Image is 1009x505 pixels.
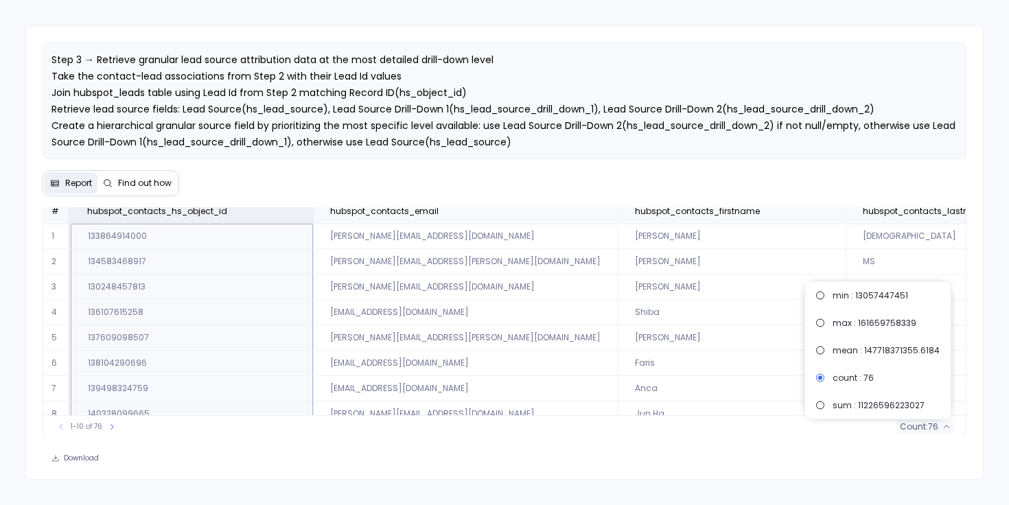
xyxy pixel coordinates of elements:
td: 138104290696 [71,351,313,376]
td: 139498324759 [71,376,313,401]
button: Find out how [97,172,177,194]
span: count : [900,421,928,432]
td: 130248457813 [71,274,313,300]
td: [EMAIL_ADDRESS][DOMAIN_NAME] [313,376,618,401]
td: [PERSON_NAME] [618,249,846,274]
span: min : 13057447451 [833,290,908,301]
td: [PERSON_NAME] [618,325,846,351]
span: mean : 147718371355.6184 [833,345,940,356]
td: 5 [43,325,71,351]
button: count:76 [896,420,955,434]
td: 4 [43,300,71,325]
span: Report [65,178,92,189]
span: Find out how [118,178,172,189]
span: Download [64,454,99,463]
span: hubspot_contacts_hs_object_id [87,206,227,217]
td: 134583468917 [71,249,313,274]
td: Jun Ha [618,401,846,427]
td: Anca [618,376,846,401]
td: 7 [43,376,71,401]
span: 76 [928,421,938,432]
span: hubspot_contacts_lastname [863,206,988,217]
td: [PERSON_NAME][EMAIL_ADDRESS][DOMAIN_NAME] [313,274,618,300]
td: 140328099665 [71,401,313,427]
span: max : 161659758339 [833,318,916,329]
span: Step 3 → Retrieve granular lead source attribution data at the most detailed drill-down level Tak... [51,53,958,182]
td: 8 [43,401,71,427]
td: [EMAIL_ADDRESS][DOMAIN_NAME] [313,351,618,376]
span: 1-10 of 76 [71,421,102,432]
button: Report [45,172,97,194]
td: Shiba [618,300,846,325]
span: hubspot_contacts_firstname [635,206,760,217]
td: 136107615258 [71,300,313,325]
td: [PERSON_NAME][EMAIL_ADDRESS][PERSON_NAME][DOMAIN_NAME] [313,325,618,351]
td: [PERSON_NAME][EMAIL_ADDRESS][DOMAIN_NAME] [313,224,618,249]
span: hubspot_contacts_email [330,206,439,217]
span: # [51,205,59,217]
span: sum : 11226596223027 [833,400,925,411]
td: Faris [618,351,846,376]
td: [PERSON_NAME][EMAIL_ADDRESS][PERSON_NAME][DOMAIN_NAME] [313,249,618,274]
td: [PERSON_NAME] [618,274,846,300]
td: [EMAIL_ADDRESS][DOMAIN_NAME] [313,300,618,325]
td: 3 [43,274,71,300]
td: 1 [43,224,71,249]
span: count : 76 [833,373,874,384]
td: 6 [43,351,71,376]
td: 133864914000 [71,224,313,249]
td: [PERSON_NAME][EMAIL_ADDRESS][DOMAIN_NAME] [313,401,618,427]
td: 2 [43,249,71,274]
td: [PERSON_NAME] [618,224,846,249]
td: 137609098507 [71,325,313,351]
button: Download [43,449,108,468]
